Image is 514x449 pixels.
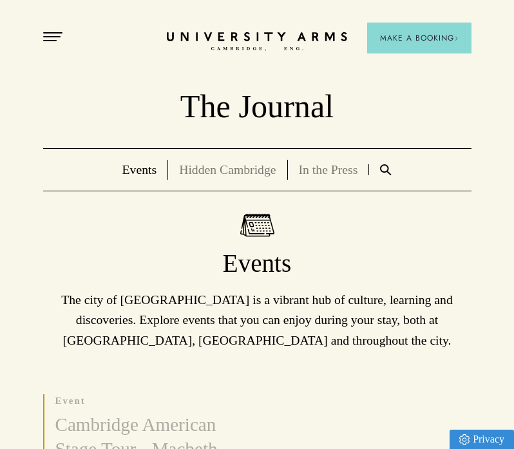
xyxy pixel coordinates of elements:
a: Home [167,32,347,52]
button: Make a BookingArrow icon [367,23,471,53]
button: Open Menu [43,32,62,43]
h1: Events [43,248,471,279]
img: Events [240,213,274,237]
img: Search [380,164,392,175]
a: Privacy [450,430,514,449]
a: Hidden Cambridge [179,162,276,177]
p: The city of [GEOGRAPHIC_DATA] is a vibrant hub of culture, learning and discoveries. Explore even... [43,290,471,351]
img: Arrow icon [454,36,459,41]
a: Search [369,164,403,175]
p: The Journal [43,88,471,126]
img: Privacy [459,434,470,445]
a: Events [122,162,157,177]
span: Make a Booking [380,32,459,44]
a: In the Press [299,162,358,177]
p: event [55,394,236,408]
